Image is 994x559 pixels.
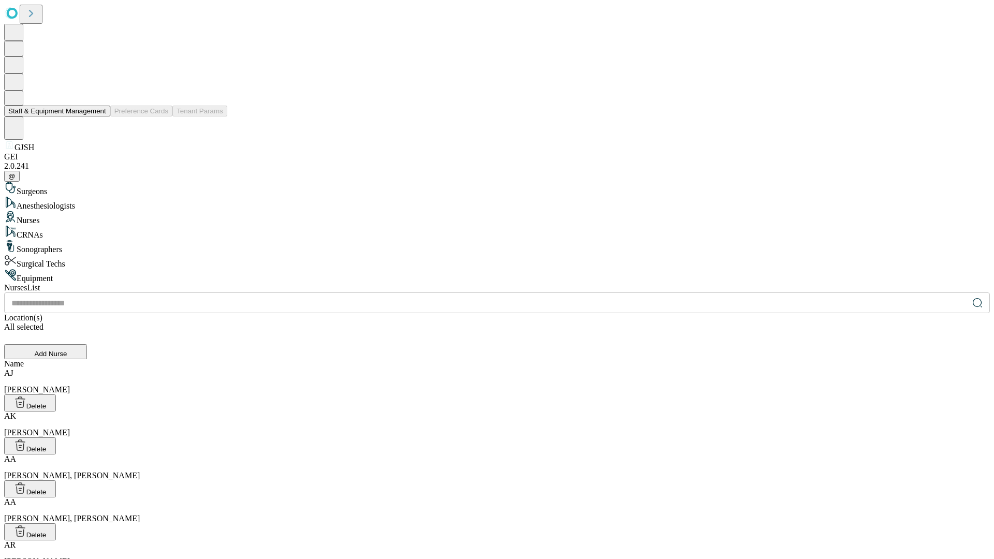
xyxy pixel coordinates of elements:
div: Name [4,359,990,369]
span: Delete [26,531,47,539]
div: 2.0.241 [4,161,990,171]
div: Anesthesiologists [4,196,990,211]
button: Tenant Params [172,106,227,116]
button: Delete [4,394,56,411]
div: [PERSON_NAME] [4,411,990,437]
div: [PERSON_NAME] [4,369,990,394]
div: Surgeons [4,182,990,196]
div: Surgical Techs [4,254,990,269]
span: AA [4,454,16,463]
div: Sonographers [4,240,990,254]
div: Nurses [4,211,990,225]
div: CRNAs [4,225,990,240]
div: All selected [4,322,990,332]
span: Delete [26,402,47,410]
span: AA [4,497,16,506]
button: Add Nurse [4,344,87,359]
span: Delete [26,488,47,496]
button: Delete [4,523,56,540]
span: AJ [4,369,13,377]
span: Add Nurse [35,350,67,358]
button: Delete [4,437,56,454]
div: Nurses List [4,283,990,292]
span: @ [8,172,16,180]
button: @ [4,171,20,182]
div: [PERSON_NAME], [PERSON_NAME] [4,497,990,523]
div: Equipment [4,269,990,283]
span: AK [4,411,16,420]
div: GEI [4,152,990,161]
button: Delete [4,480,56,497]
button: Staff & Equipment Management [4,106,110,116]
span: GJSH [14,143,34,152]
span: Location(s) [4,313,42,322]
span: AR [4,540,16,549]
button: Preference Cards [110,106,172,116]
span: Delete [26,445,47,453]
div: [PERSON_NAME], [PERSON_NAME] [4,454,990,480]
